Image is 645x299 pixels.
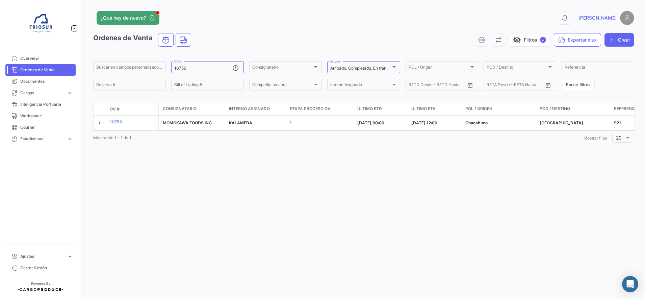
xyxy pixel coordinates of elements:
[158,33,173,46] button: Ocean
[20,124,73,130] span: Courier
[96,120,103,126] a: Expand/Collapse Row
[330,83,391,88] span: Interno Asignado
[504,83,531,88] input: Hasta
[411,120,437,125] span: [DATE] 12:00
[355,103,409,115] datatable-header-cell: Último ETD
[540,120,609,126] div: [GEOGRAPHIC_DATA]
[465,106,492,112] span: POL / Origen
[20,113,73,119] span: Workspace
[5,76,76,87] a: Documentos
[562,79,595,90] button: Borrar filtros
[290,106,331,112] span: Etapa Proceso OV
[463,103,537,115] datatable-header-cell: POL / Origen
[67,90,73,96] span: expand_more
[537,103,611,115] datatable-header-cell: POD / Destino
[226,103,287,115] datatable-header-cell: Interno Asignado
[409,66,469,71] span: POL / Origen
[97,11,159,25] button: ¿Qué hay de nuevo?
[5,64,76,76] a: Ordenes de Venta
[357,106,382,112] span: Último ETD
[465,80,475,90] button: Open calendar
[540,106,570,112] span: POD / Destino
[163,120,212,125] span: MOMOKAWA FOODS INC
[20,101,73,107] span: Inteligencia Portuaria
[540,37,546,43] span: ✓
[20,55,73,61] span: Overview
[101,15,146,21] span: ¿Qué hay de nuevo?
[110,106,120,112] span: OV #
[5,110,76,122] a: Workspace
[622,276,638,292] div: Abrir Intercom Messenger
[20,78,73,84] span: Documentos
[252,66,313,71] span: Consignatario
[93,135,131,140] span: Mostrando 1 - 1 de 1
[93,33,193,47] h3: Ordenes de Venta
[614,106,643,112] span: Referencia #
[5,99,76,110] a: Inteligencia Portuaria
[5,122,76,133] a: Courier
[487,83,499,88] input: Desde
[465,120,534,126] div: Chacabuco
[20,253,64,259] span: Ajustes
[159,103,226,115] datatable-header-cell: Consignatario
[411,106,436,112] span: Último ETA
[176,33,191,46] button: Land
[425,83,453,88] input: Hasta
[20,67,73,73] span: Ordenes de Venta
[20,265,73,271] span: Cerrar Sesión
[616,135,622,141] span: 20
[513,36,521,44] span: visibility_off
[5,53,76,64] a: Overview
[163,106,197,112] span: Consignatario
[509,33,550,47] button: visibility_offFiltros✓
[20,90,64,96] span: Cargas
[357,120,384,125] span: [DATE] 00:00
[584,135,607,141] span: Mostrar filas
[543,80,553,90] button: Open calendar
[67,136,73,142] span: expand_more
[290,120,292,125] span: 1
[554,33,601,47] button: Exportar.xlsx
[409,83,421,88] input: Desde
[604,33,634,47] button: Crear
[24,8,57,42] img: 6ea6c92c-e42a-4aa8-800a-31a9cab4b7b0.jpg
[578,15,617,21] span: [PERSON_NAME]
[287,103,355,115] datatable-header-cell: Etapa Proceso OV
[252,83,313,88] span: Compañía naviera
[620,11,634,25] img: placeholder-user.png
[487,66,547,71] span: POD / Destino
[110,119,155,125] a: 10756
[107,103,158,115] datatable-header-cell: OV #
[229,120,252,125] span: KALAMEDA
[229,106,270,112] span: Interno Asignado
[409,103,463,115] datatable-header-cell: Último ETA
[20,136,64,142] span: Estadísticas
[330,66,449,71] mat-select-trigger: Arribado, Completado, En tránsito, Carga de Detalles Pendiente
[614,120,621,125] span: 921
[67,253,73,259] span: expand_more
